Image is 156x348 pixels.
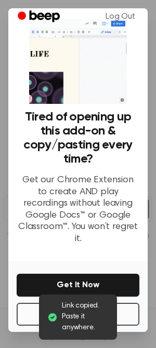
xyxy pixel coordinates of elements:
[95,4,146,29] a: Log Out
[17,303,139,326] button: No Thanks
[62,301,109,333] span: Link copied. Paste it anywhere.
[17,110,139,166] h3: Tired of opening up this add-on & copy/pasting every time?
[17,274,139,297] button: Get It Now
[17,175,139,245] p: Get our Chrome Extension to create AND play recordings without leaving Google Docs™ or Google Cla...
[29,19,127,104] img: Beep extension in action
[10,7,69,27] a: Beep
